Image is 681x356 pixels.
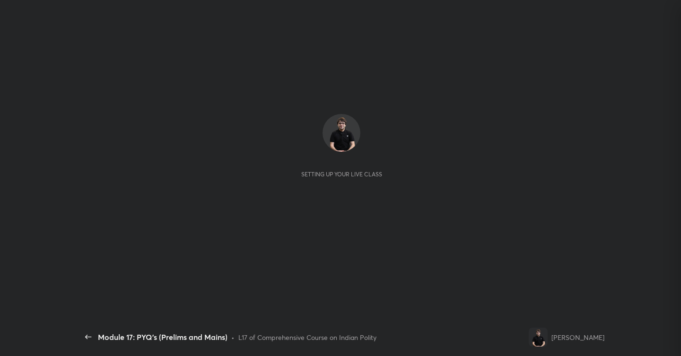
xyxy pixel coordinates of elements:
div: L17 of Comprehensive Course on Indian Polity [238,332,376,342]
div: Setting up your live class [301,171,382,178]
div: Module 17: PYQ’s (Prelims and Mains) [98,331,227,343]
div: [PERSON_NAME] [551,332,604,342]
img: 8cd94f619250439491894a4a2820ac54.png [323,114,360,152]
div: • [231,332,235,342]
img: 8cd94f619250439491894a4a2820ac54.png [529,328,548,347]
